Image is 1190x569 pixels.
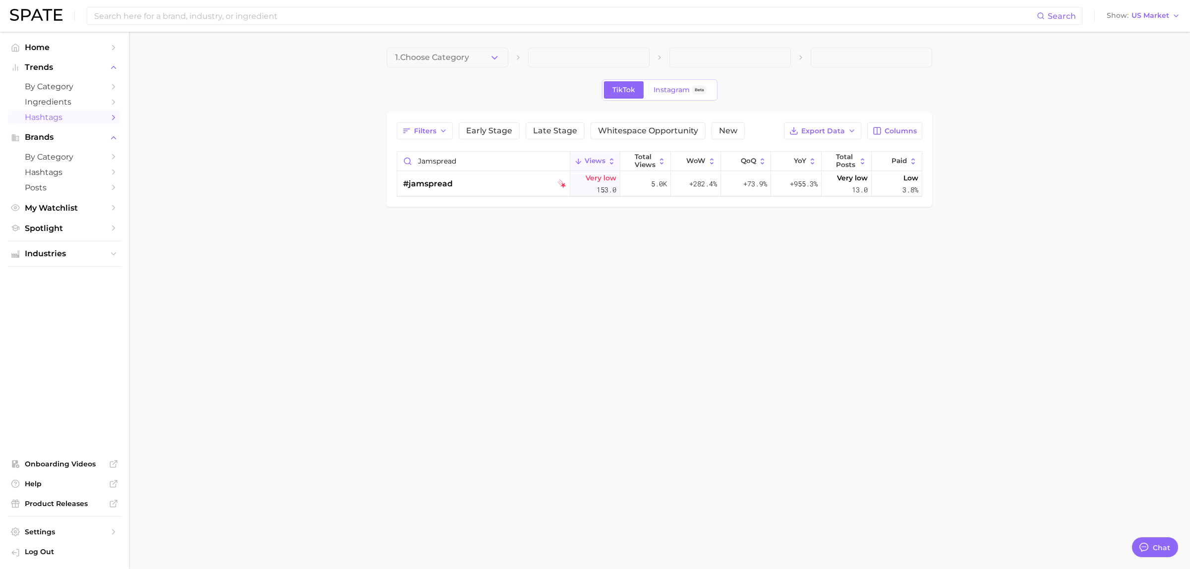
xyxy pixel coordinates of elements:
[25,183,104,192] span: Posts
[397,152,570,171] input: Search in category
[25,224,104,233] span: Spotlight
[651,178,667,190] span: 5.0k
[620,152,670,171] button: Total Views
[8,496,121,511] a: Product Releases
[585,157,605,165] span: Views
[25,479,104,488] span: Help
[25,82,104,91] span: by Category
[604,81,644,99] a: TikTok
[612,86,635,94] span: TikTok
[8,456,121,471] a: Onboarding Videos
[903,172,918,184] span: Low
[93,7,1037,24] input: Search here for a brand, industry, or ingredient
[8,200,121,216] a: My Watchlist
[1104,9,1183,22] button: ShowUS Market
[686,157,706,165] span: WoW
[784,122,861,139] button: Export Data
[892,157,907,165] span: Paid
[801,127,845,135] span: Export Data
[822,152,872,171] button: Total Posts
[570,152,620,171] button: Views
[10,9,62,21] img: SPATE
[902,184,918,196] span: 3.8%
[872,152,922,171] button: Paid
[8,165,121,180] a: Hashtags
[397,171,922,196] button: #jamspreadtiktok falling starVery low153.05.0k+282.4%+73.9%+955.3%Very low13.0Low3.8%
[8,149,121,165] a: by Category
[466,127,512,135] span: Early Stage
[8,60,121,75] button: Trends
[645,81,715,99] a: InstagramBeta
[1131,13,1169,18] span: US Market
[852,184,868,196] span: 13.0
[387,48,508,67] button: 1.Choose Category
[25,499,104,508] span: Product Releases
[8,476,121,491] a: Help
[25,133,104,142] span: Brands
[8,246,121,261] button: Industries
[790,178,818,190] span: +955.3%
[689,178,717,190] span: +282.4%
[25,152,104,162] span: by Category
[867,122,922,139] button: Columns
[654,86,690,94] span: Instagram
[719,127,737,135] span: New
[397,122,453,139] button: Filters
[533,127,577,135] span: Late Stage
[395,53,469,62] span: 1. Choose Category
[8,180,121,195] a: Posts
[8,130,121,145] button: Brands
[25,203,104,213] span: My Watchlist
[794,157,806,165] span: YoY
[885,127,917,135] span: Columns
[836,153,856,169] span: Total Posts
[8,79,121,94] a: by Category
[25,459,104,468] span: Onboarding Videos
[25,97,104,107] span: Ingredients
[25,547,113,556] span: Log Out
[8,110,121,125] a: Hashtags
[8,524,121,539] a: Settings
[1048,11,1076,21] span: Search
[25,43,104,52] span: Home
[8,40,121,55] a: Home
[557,179,566,188] img: tiktok falling star
[403,178,453,190] span: #jamspread
[635,153,655,169] span: Total Views
[25,168,104,177] span: Hashtags
[721,152,771,171] button: QoQ
[741,157,756,165] span: QoQ
[837,172,868,184] span: Very low
[598,127,698,135] span: Whitespace Opportunity
[8,544,121,561] a: Log out. Currently logged in with e-mail laura.epstein@givaudan.com.
[771,152,821,171] button: YoY
[596,184,616,196] span: 153.0
[695,86,704,94] span: Beta
[671,152,721,171] button: WoW
[25,527,104,536] span: Settings
[8,221,121,236] a: Spotlight
[743,178,767,190] span: +73.9%
[586,172,616,184] span: Very low
[25,249,104,258] span: Industries
[1107,13,1129,18] span: Show
[414,127,436,135] span: Filters
[25,113,104,122] span: Hashtags
[25,63,104,72] span: Trends
[8,94,121,110] a: Ingredients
